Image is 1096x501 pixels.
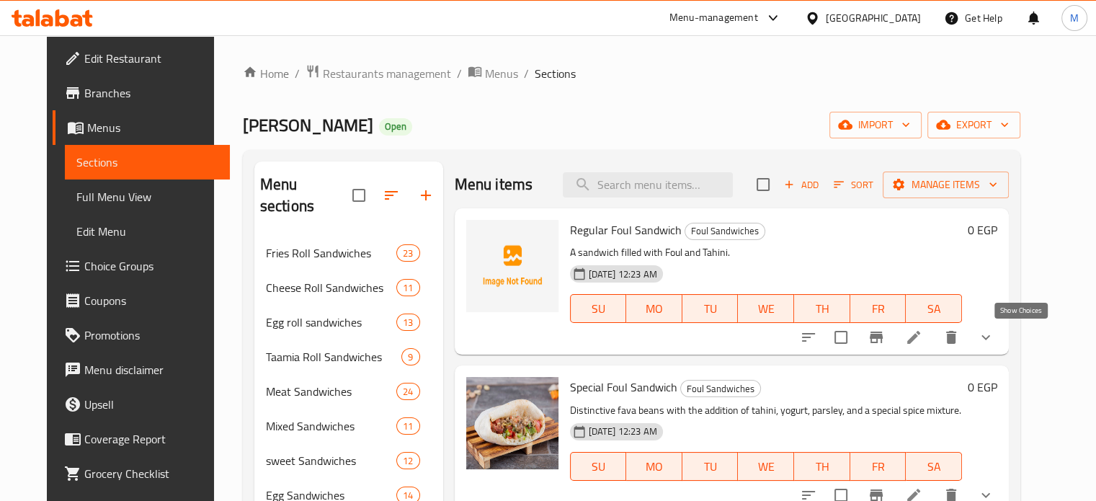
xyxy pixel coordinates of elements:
[266,452,397,469] span: sweet Sandwiches
[824,174,883,196] span: Sort items
[744,298,788,319] span: WE
[266,383,397,400] div: Meat Sandwiches
[323,65,451,82] span: Restaurants management
[254,270,443,305] div: Cheese Roll Sandwiches11
[680,380,761,397] div: Foul Sandwiches
[65,145,230,179] a: Sections
[76,154,218,171] span: Sections
[563,172,733,198] input: search
[800,456,845,477] span: TH
[401,348,419,365] div: items
[53,110,230,145] a: Menus
[266,279,397,296] span: Cheese Roll Sandwiches
[570,376,677,398] span: Special Foul Sandwich
[53,387,230,422] a: Upsell
[254,374,443,409] div: Meat Sandwiches24
[379,118,412,136] div: Open
[791,320,826,355] button: sort-choices
[53,353,230,387] a: Menu disclaimer
[466,377,558,469] img: Special Foul Sandwich
[912,456,956,477] span: SA
[397,385,419,399] span: 24
[570,452,627,481] button: SU
[87,119,218,136] span: Menus
[84,465,218,482] span: Grocery Checklist
[84,292,218,309] span: Coupons
[632,298,677,319] span: MO
[681,381,760,397] span: Foul Sandwiches
[243,65,289,82] a: Home
[254,340,443,374] div: Taamia Roll Sandwiches9
[632,456,677,477] span: MO
[894,176,997,194] span: Manage items
[76,188,218,205] span: Full Menu View
[295,65,300,82] li: /
[396,314,419,331] div: items
[682,452,739,481] button: TU
[800,298,845,319] span: TH
[243,109,373,141] span: [PERSON_NAME]
[778,174,824,196] button: Add
[912,298,956,319] span: SA
[570,244,963,262] p: A sandwich filled with Foul and Tahini.
[260,174,352,217] h2: Menu sections
[76,223,218,240] span: Edit Menu
[738,452,794,481] button: WE
[402,350,419,364] span: 9
[468,64,518,83] a: Menus
[466,220,558,312] img: Regular Foul Sandwich
[738,294,794,323] button: WE
[1070,10,1079,26] span: M
[685,223,765,239] span: Foul Sandwiches
[397,454,419,468] span: 12
[266,314,397,331] div: Egg roll sandwiches
[397,420,419,433] span: 11
[485,65,518,82] span: Menus
[778,174,824,196] span: Add item
[243,64,1020,83] nav: breadcrumb
[748,169,778,200] span: Select section
[570,402,963,420] p: Distinctive fava beans with the addition of tahini, yogurt, parsley, and a special spice mixture.
[905,329,922,346] a: Edit menu item
[535,65,576,82] span: Sections
[576,456,621,477] span: SU
[906,294,962,323] button: SA
[254,305,443,340] div: Egg roll sandwiches13
[397,247,419,260] span: 23
[570,294,627,323] button: SU
[626,294,682,323] button: MO
[266,348,402,365] div: Taamia Roll Sandwiches
[744,456,788,477] span: WE
[883,172,1009,198] button: Manage items
[397,316,419,329] span: 13
[906,452,962,481] button: SA
[254,236,443,270] div: Fries Roll Sandwiches23
[688,456,733,477] span: TU
[576,298,621,319] span: SU
[782,177,821,193] span: Add
[379,120,412,133] span: Open
[84,430,218,448] span: Coverage Report
[53,422,230,456] a: Coverage Report
[968,220,997,240] h6: 0 EGP
[856,456,901,477] span: FR
[856,298,901,319] span: FR
[53,456,230,491] a: Grocery Checklist
[939,116,1009,134] span: export
[570,219,682,241] span: Regular Foul Sandwich
[826,10,921,26] div: [GEOGRAPHIC_DATA]
[254,409,443,443] div: Mixed Sandwiches11
[65,214,230,249] a: Edit Menu
[266,417,397,435] div: Mixed Sandwiches
[266,244,397,262] span: Fries Roll Sandwiches
[84,50,218,67] span: Edit Restaurant
[84,327,218,344] span: Promotions
[968,320,1003,355] button: show more
[53,41,230,76] a: Edit Restaurant
[841,116,910,134] span: import
[669,9,758,27] div: Menu-management
[396,383,419,400] div: items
